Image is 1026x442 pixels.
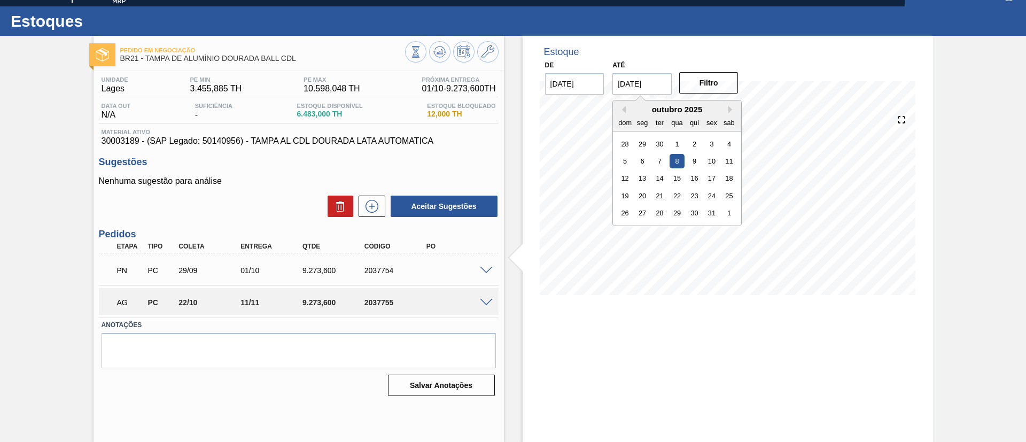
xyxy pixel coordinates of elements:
div: Choose domingo, 26 de outubro de 2025 [618,206,632,220]
div: outubro 2025 [613,105,741,114]
div: Choose sexta-feira, 17 de outubro de 2025 [705,171,719,185]
span: 12,000 TH [427,110,495,118]
div: Choose quarta-feira, 8 de outubro de 2025 [670,154,685,168]
div: Tipo [145,243,177,250]
span: 6.483,000 TH [297,110,363,118]
div: Choose quarta-feira, 1 de outubro de 2025 [670,136,685,151]
div: Aguardando Aprovação do Gestor [114,291,146,314]
div: 9.273,600 [300,266,369,275]
h3: Sugestões [99,157,499,168]
div: Choose terça-feira, 21 de outubro de 2025 [652,189,667,203]
div: Choose quinta-feira, 16 de outubro de 2025 [687,171,702,185]
div: Entrega [238,243,307,250]
button: Ir ao Master Data / Geral [477,41,499,63]
button: Salvar Anotações [388,375,495,396]
div: Choose terça-feira, 28 de outubro de 2025 [652,206,667,220]
div: 11/11/2025 [238,298,307,307]
p: Nenhuma sugestão para análise [99,176,499,186]
div: sex [705,115,719,129]
div: dom [618,115,632,129]
button: Atualizar Gráfico [429,41,450,63]
div: Choose quinta-feira, 23 de outubro de 2025 [687,189,702,203]
div: Choose sexta-feira, 24 de outubro de 2025 [705,189,719,203]
div: Choose quinta-feira, 2 de outubro de 2025 [687,136,702,151]
div: Etapa [114,243,146,250]
label: Até [612,61,625,69]
div: Choose terça-feira, 14 de outubro de 2025 [652,171,667,185]
div: Choose terça-feira, 30 de setembro de 2025 [652,136,667,151]
div: Choose terça-feira, 7 de outubro de 2025 [652,154,667,168]
div: Choose quinta-feira, 30 de outubro de 2025 [687,206,702,220]
div: Choose sexta-feira, 3 de outubro de 2025 [705,136,719,151]
div: Código [362,243,431,250]
label: De [545,61,554,69]
button: Next Month [728,106,736,113]
span: PE MAX [304,76,360,83]
span: Suficiência [195,103,232,109]
input: dd/mm/yyyy [612,73,672,95]
div: Choose quarta-feira, 29 de outubro de 2025 [670,206,685,220]
button: Previous Month [618,106,626,113]
div: Choose quarta-feira, 15 de outubro de 2025 [670,171,685,185]
div: 29/09/2025 [176,266,245,275]
div: 2037755 [362,298,431,307]
div: Qtde [300,243,369,250]
div: Choose sábado, 1 de novembro de 2025 [722,206,736,220]
button: Programar Estoque [453,41,475,63]
label: Anotações [102,317,496,333]
div: seg [635,115,650,129]
div: Choose domingo, 28 de setembro de 2025 [618,136,632,151]
div: Choose sexta-feira, 10 de outubro de 2025 [705,154,719,168]
img: Ícone [96,48,109,61]
div: Pedido de Compra [145,298,177,307]
div: Choose segunda-feira, 27 de outubro de 2025 [635,206,650,220]
div: PO [424,243,493,250]
div: Choose sexta-feira, 31 de outubro de 2025 [705,206,719,220]
span: BR21 - TAMPA DE ALUMÍNIO DOURADA BALL CDL [120,55,405,63]
h1: Estoques [11,15,200,27]
div: Estoque [544,46,579,58]
span: PE MIN [190,76,242,83]
div: qua [670,115,685,129]
span: 3.455,885 TH [190,84,242,94]
p: PN [117,266,144,275]
span: Data out [102,103,131,109]
span: Material ativo [102,129,496,135]
div: Choose segunda-feira, 13 de outubro de 2025 [635,171,650,185]
div: Choose segunda-feira, 29 de setembro de 2025 [635,136,650,151]
div: Aceitar Sugestões [385,195,499,218]
input: dd/mm/yyyy [545,73,604,95]
span: Próxima Entrega [422,76,496,83]
div: Pedido de Compra [145,266,177,275]
div: 9.273,600 [300,298,369,307]
div: 01/10/2025 [238,266,307,275]
h3: Pedidos [99,229,499,240]
span: 30003189 - (SAP Legado: 50140956) - TAMPA AL CDL DOURADA LATA AUTOMATICA [102,136,496,146]
div: Pedido em Negociação [114,259,146,282]
div: 22/10/2025 [176,298,245,307]
div: 2037754 [362,266,431,275]
div: - [192,103,235,120]
span: Estoque Bloqueado [427,103,495,109]
div: qui [687,115,702,129]
div: sab [722,115,736,129]
div: Choose sábado, 18 de outubro de 2025 [722,171,736,185]
span: Estoque Disponível [297,103,363,109]
div: N/A [99,103,134,120]
div: Choose segunda-feira, 20 de outubro de 2025 [635,189,650,203]
p: AG [117,298,144,307]
div: Excluir Sugestões [322,196,353,217]
div: ter [652,115,667,129]
button: Visão Geral dos Estoques [405,41,426,63]
div: Choose quarta-feira, 22 de outubro de 2025 [670,189,685,203]
span: Unidade [102,76,128,83]
span: 10.598,048 TH [304,84,360,94]
div: Choose domingo, 12 de outubro de 2025 [618,171,632,185]
button: Filtro [679,72,739,94]
div: Choose sábado, 25 de outubro de 2025 [722,189,736,203]
div: Choose sábado, 4 de outubro de 2025 [722,136,736,151]
div: Choose sábado, 11 de outubro de 2025 [722,154,736,168]
div: Choose domingo, 5 de outubro de 2025 [618,154,632,168]
div: month 2025-10 [617,135,738,222]
div: Choose segunda-feira, 6 de outubro de 2025 [635,154,650,168]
